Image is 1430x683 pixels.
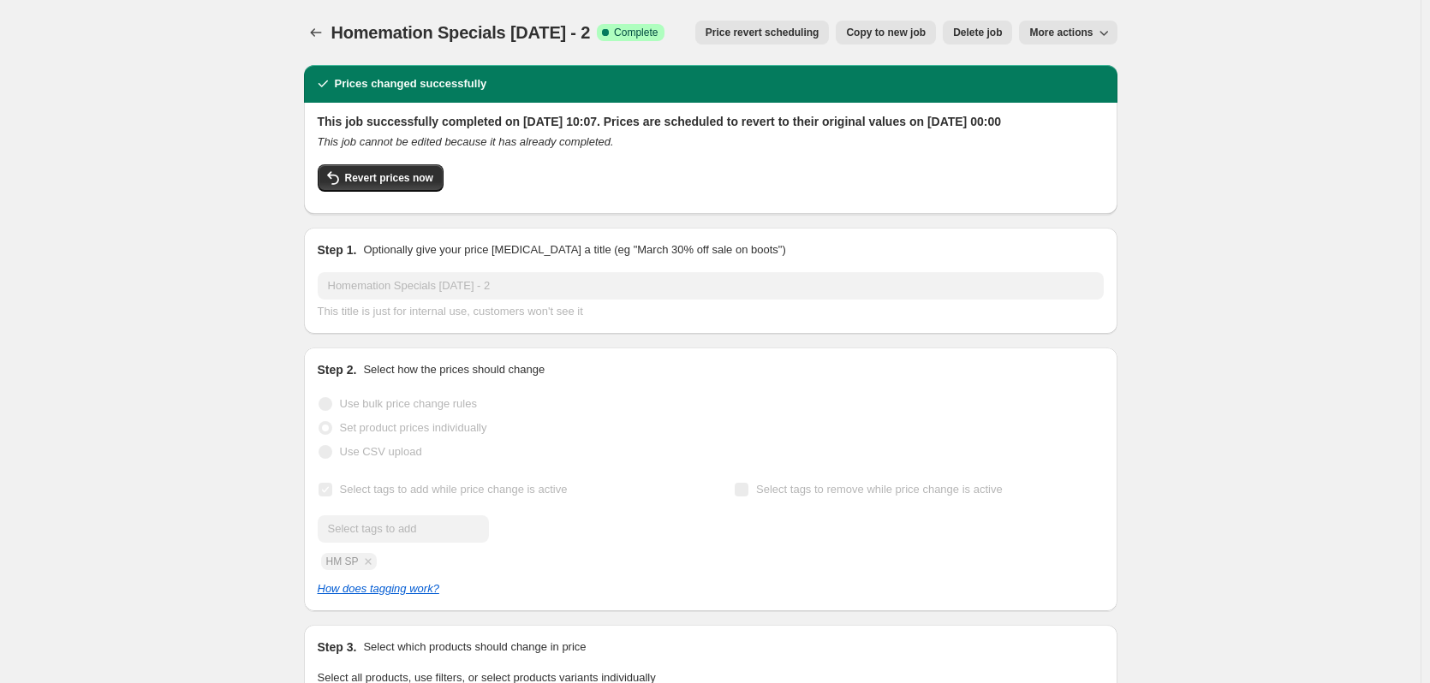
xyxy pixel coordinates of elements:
[695,21,830,45] button: Price revert scheduling
[318,113,1104,130] h2: This job successfully completed on [DATE] 10:07. Prices are scheduled to revert to their original...
[318,241,357,258] h2: Step 1.
[363,241,785,258] p: Optionally give your price [MEDICAL_DATA] a title (eg "March 30% off sale on boots")
[614,26,658,39] span: Complete
[340,397,477,410] span: Use bulk price change rules
[1019,21,1117,45] button: More actions
[943,21,1012,45] button: Delete job
[304,21,328,45] button: Price change jobs
[340,445,422,458] span: Use CSV upload
[318,361,357,378] h2: Step 2.
[318,582,439,595] a: How does tagging work?
[318,515,489,543] input: Select tags to add
[318,135,614,148] i: This job cannot be edited because it has already completed.
[953,26,1002,39] span: Delete job
[363,638,586,656] p: Select which products should change in price
[846,26,926,39] span: Copy to new job
[318,164,444,192] button: Revert prices now
[836,21,936,45] button: Copy to new job
[340,421,487,434] span: Set product prices individually
[345,171,433,185] span: Revert prices now
[756,483,1003,496] span: Select tags to remove while price change is active
[318,638,357,656] h2: Step 3.
[331,23,591,42] span: Homemation Specials [DATE] - 2
[318,272,1104,300] input: 30% off holiday sale
[1029,26,1093,39] span: More actions
[318,305,583,318] span: This title is just for internal use, customers won't see it
[706,26,819,39] span: Price revert scheduling
[363,361,545,378] p: Select how the prices should change
[340,483,568,496] span: Select tags to add while price change is active
[335,75,487,92] h2: Prices changed successfully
